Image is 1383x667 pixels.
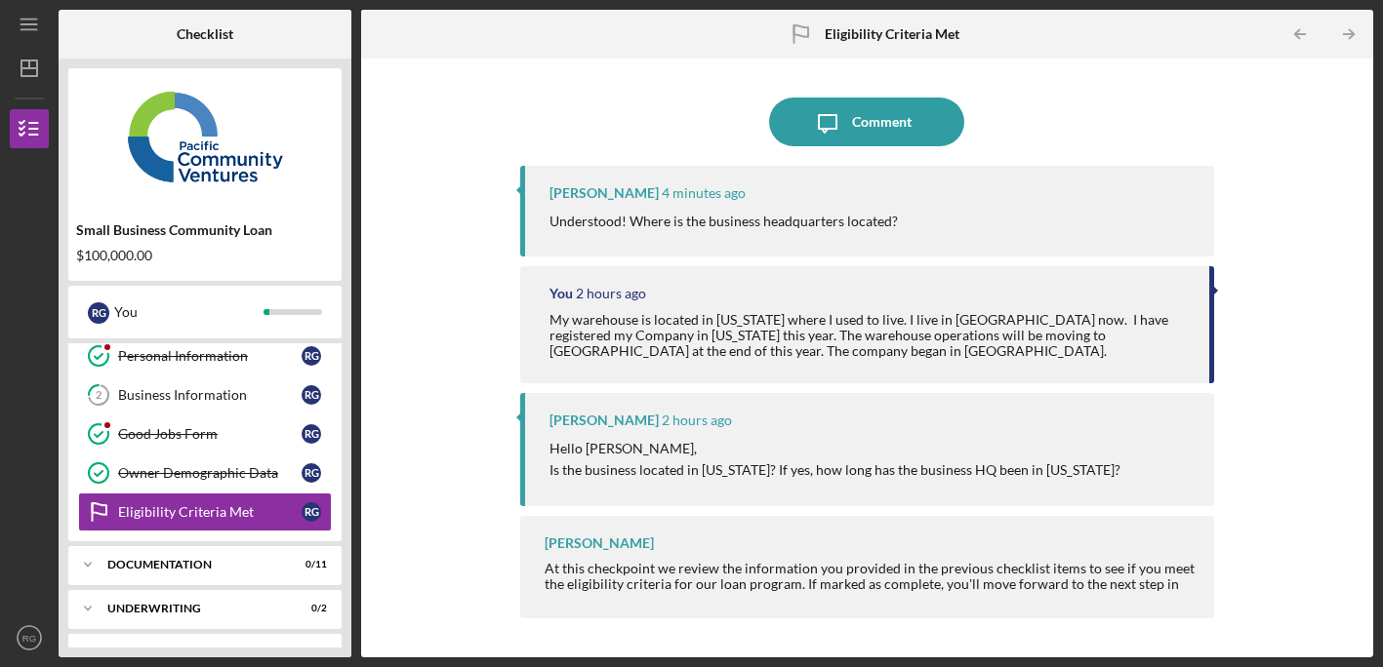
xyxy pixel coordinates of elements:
[118,348,302,364] div: Personal Information
[78,375,332,414] a: 2Business InformationRG
[177,26,233,42] b: Checklist
[96,389,102,402] tspan: 2
[662,185,746,201] time: 2025-10-09 23:51
[292,647,327,658] div: 0 / 10
[292,559,327,570] div: 0 / 11
[302,385,321,405] div: R G
[118,426,302,442] div: Good Jobs Form
[549,312,1191,359] div: My warehouse is located in [US_STATE] where I used to live. I live in [GEOGRAPHIC_DATA] now. I ha...
[302,463,321,483] div: R G
[78,453,332,492] a: Owner Demographic DataRG
[576,286,646,301] time: 2025-10-09 22:14
[549,286,573,301] div: You
[545,535,654,551] div: [PERSON_NAME]
[10,618,49,657] button: RG
[302,346,321,366] div: R G
[78,414,332,453] a: Good Jobs FormRG
[78,492,332,531] a: Eligibility Criteria MetRG
[549,412,659,428] div: [PERSON_NAME]
[545,561,1196,639] div: At this checkpoint we review the information you provided in the previous checklist items to see ...
[549,211,898,232] p: Understood! Where is the business headquarters located?
[107,647,278,658] div: Prefunding Items
[302,502,321,522] div: R G
[292,603,327,614] div: 0 / 2
[549,185,659,201] div: [PERSON_NAME]
[22,633,36,644] text: RG
[107,603,278,614] div: Underwriting
[76,248,334,263] div: $100,000.00
[88,302,109,324] div: R G
[769,98,964,146] button: Comment
[114,295,264,329] div: You
[549,438,1120,459] p: Hello [PERSON_NAME],
[662,412,732,428] time: 2025-10-09 22:06
[107,559,278,570] div: Documentation
[68,78,342,195] img: Product logo
[118,504,302,520] div: Eligibility Criteria Met
[549,459,1120,481] p: Is the business located in [US_STATE]? If yes, how long has the business HQ been in [US_STATE]?
[852,98,912,146] div: Comment
[825,26,959,42] b: Eligibility Criteria Met
[118,387,302,403] div: Business Information
[118,465,302,481] div: Owner Demographic Data
[76,222,334,238] div: Small Business Community Loan
[302,424,321,444] div: R G
[78,336,332,375] a: Personal InformationRG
